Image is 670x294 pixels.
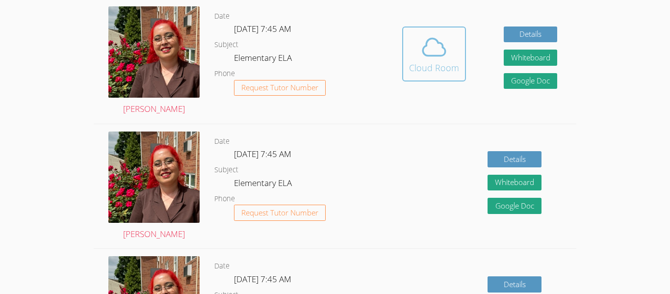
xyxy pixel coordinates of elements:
span: [DATE] 7:45 AM [234,148,291,160]
a: [PERSON_NAME] [108,6,200,116]
dt: Phone [214,68,235,80]
button: Request Tutor Number [234,80,326,96]
dt: Date [214,10,230,23]
button: Request Tutor Number [234,205,326,221]
dt: Subject [214,164,238,176]
button: Whiteboard [488,175,541,191]
dt: Subject [214,39,238,51]
a: Details [504,27,558,43]
a: Google Doc [488,198,541,214]
img: IMG_2886.jpg [108,132,200,223]
span: Request Tutor Number [241,84,318,91]
button: Cloud Room [402,27,466,81]
dd: Elementary ELA [234,51,294,68]
div: Cloud Room [409,61,459,75]
dt: Date [214,135,230,148]
a: Details [488,276,541,293]
dt: Date [214,260,230,272]
a: Google Doc [504,73,558,89]
span: [DATE] 7:45 AM [234,273,291,285]
dd: Elementary ELA [234,176,294,193]
a: Details [488,151,541,167]
button: Whiteboard [504,50,558,66]
a: [PERSON_NAME] [108,132,200,241]
span: [DATE] 7:45 AM [234,23,291,34]
dt: Phone [214,193,235,205]
span: Request Tutor Number [241,209,318,216]
img: IMG_2886.jpg [108,6,200,98]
